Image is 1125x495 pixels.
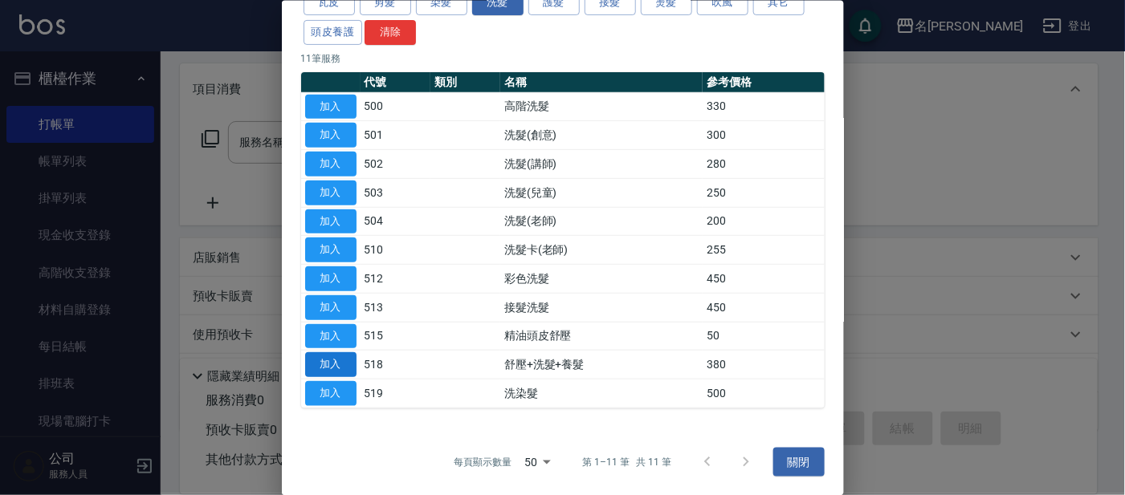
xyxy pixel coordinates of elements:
button: 加入 [305,237,357,262]
td: 500 [703,379,824,408]
td: 接髮洗髮 [500,293,703,322]
td: 50 [703,322,824,351]
button: 加入 [305,266,357,291]
td: 300 [703,120,824,149]
th: 代號 [361,71,430,92]
td: 501 [361,120,430,149]
th: 名稱 [500,71,703,92]
button: 清除 [365,19,416,44]
td: 380 [703,350,824,379]
td: 450 [703,293,824,322]
button: 加入 [305,94,357,119]
button: 加入 [305,209,357,233]
button: 加入 [305,180,357,205]
td: 洗髮(兒童) [500,178,703,207]
th: 參考價格 [703,71,824,92]
td: 洗髮(老師) [500,207,703,236]
td: 洗髮卡(老師) [500,235,703,264]
td: 510 [361,235,430,264]
td: 高階洗髮 [500,92,703,121]
td: 255 [703,235,824,264]
td: 精油頭皮舒壓 [500,322,703,351]
td: 洗髮(講師) [500,149,703,178]
p: 第 1–11 筆 共 11 筆 [582,454,671,469]
button: 關閉 [773,447,825,477]
td: 512 [361,264,430,293]
button: 加入 [305,294,357,319]
td: 519 [361,379,430,408]
button: 加入 [305,352,357,377]
button: 加入 [305,323,357,348]
td: 洗髮(創意) [500,120,703,149]
button: 加入 [305,381,357,406]
td: 515 [361,322,430,351]
td: 280 [703,149,824,178]
td: 513 [361,293,430,322]
td: 450 [703,264,824,293]
td: 250 [703,178,824,207]
td: 200 [703,207,824,236]
td: 518 [361,350,430,379]
td: 504 [361,207,430,236]
td: 彩色洗髮 [500,264,703,293]
td: 503 [361,178,430,207]
td: 502 [361,149,430,178]
button: 加入 [305,152,357,176]
th: 類別 [430,71,500,92]
td: 舒壓+洗髮+養髮 [500,350,703,379]
td: 洗染髮 [500,379,703,408]
button: 加入 [305,123,357,148]
td: 330 [703,92,824,121]
div: 50 [518,440,556,483]
p: 每頁顯示數量 [454,454,512,469]
p: 11 筆服務 [301,51,825,65]
button: 頭皮養護 [304,19,363,44]
td: 500 [361,92,430,121]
